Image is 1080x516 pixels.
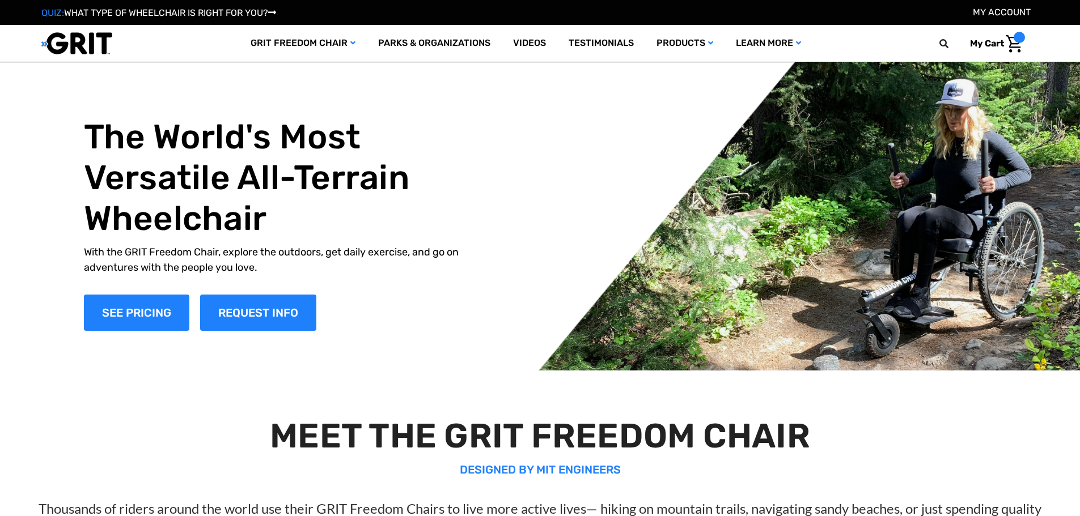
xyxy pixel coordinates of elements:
[27,416,1053,457] h2: MEET THE GRIT FREEDOM CHAIR
[1006,35,1022,53] img: Cart
[725,25,812,62] a: Learn More
[367,25,502,62] a: Parks & Organizations
[502,25,557,62] a: Videos
[41,32,112,55] img: GRIT All-Terrain Wheelchair and Mobility Equipment
[239,25,367,62] a: GRIT Freedom Chair
[84,117,484,239] h1: The World's Most Versatile All-Terrain Wheelchair
[973,7,1031,18] a: Account
[962,32,1025,56] a: Cart with 0 items
[200,295,316,331] a: Slide number 1, Request Information
[557,25,645,62] a: Testimonials
[970,38,1004,49] span: My Cart
[645,25,725,62] a: Products
[41,7,276,18] a: QUIZ:WHAT TYPE OF WHEELCHAIR IS RIGHT FOR YOU?
[27,461,1053,478] p: DESIGNED BY MIT ENGINEERS
[945,32,962,56] input: Search
[41,7,64,18] span: QUIZ:
[84,295,189,331] a: Shop Now
[84,245,484,275] p: With the GRIT Freedom Chair, explore the outdoors, get daily exercise, and go on adventures with ...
